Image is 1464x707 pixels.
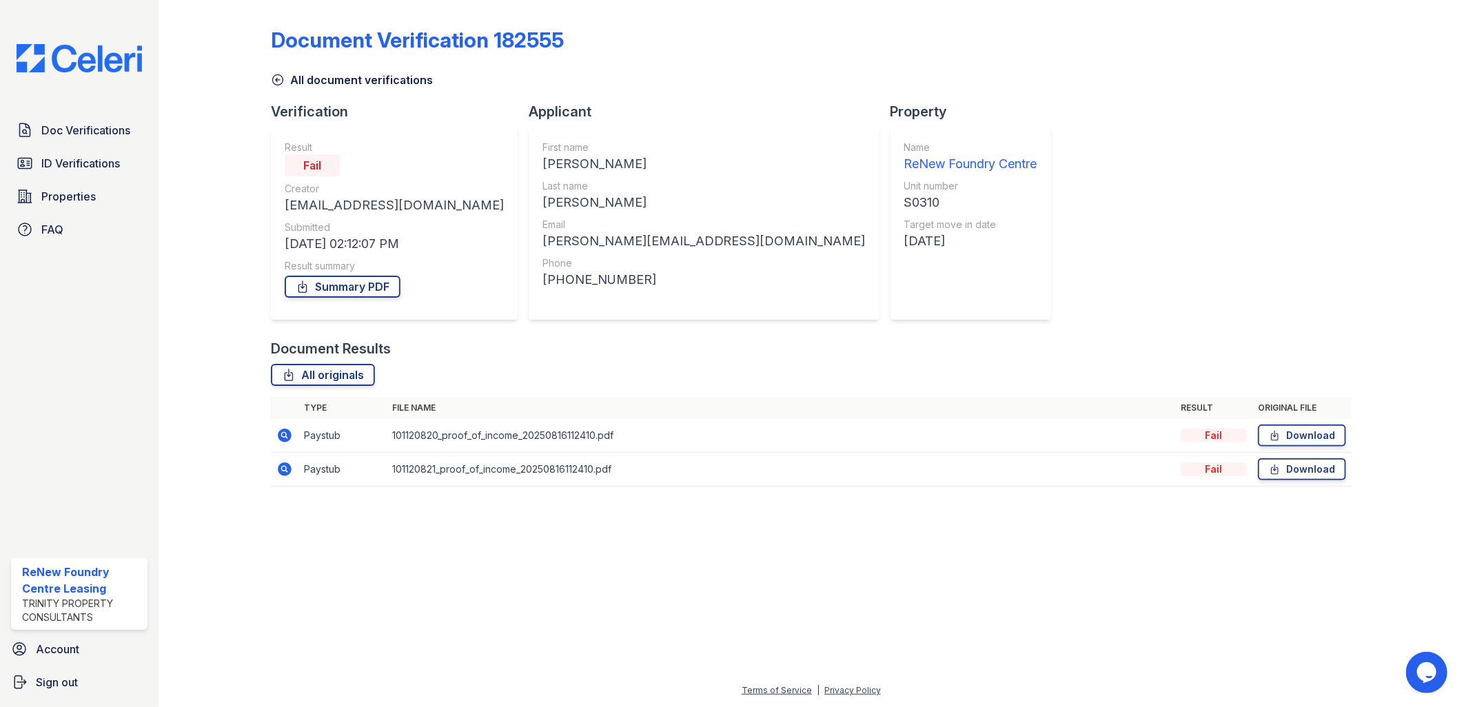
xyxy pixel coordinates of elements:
[529,102,891,121] div: Applicant
[542,193,866,212] div: [PERSON_NAME]
[904,141,1037,154] div: Name
[6,44,153,72] img: CE_Logo_Blue-a8612792a0a2168367f1c8372b55b34899dd931a85d93a1a3d3e32e68fde9ad4.png
[904,154,1037,174] div: ReNew Foundry Centre
[285,196,504,215] div: [EMAIL_ADDRESS][DOMAIN_NAME]
[285,221,504,234] div: Submitted
[298,397,387,419] th: Type
[1258,424,1346,447] a: Download
[285,276,400,298] a: Summary PDF
[271,72,433,88] a: All document verifications
[6,635,153,663] a: Account
[387,453,1176,486] td: 101120821_proof_of_income_20250816112410.pdf
[36,674,78,690] span: Sign out
[285,154,340,176] div: Fail
[1252,397,1352,419] th: Original file
[817,685,820,695] div: |
[1181,462,1247,476] div: Fail
[285,259,504,273] div: Result summary
[41,155,120,172] span: ID Verifications
[41,122,130,139] span: Doc Verifications
[285,234,504,254] div: [DATE] 02:12:07 PM
[904,179,1037,193] div: Unit number
[387,419,1176,453] td: 101120820_proof_of_income_20250816112410.pdf
[542,141,866,154] div: First name
[542,179,866,193] div: Last name
[904,193,1037,212] div: S0310
[824,685,881,695] a: Privacy Policy
[36,641,79,657] span: Account
[1406,652,1450,693] iframe: chat widget
[6,668,153,696] a: Sign out
[285,182,504,196] div: Creator
[904,141,1037,174] a: Name ReNew Foundry Centre
[542,218,866,232] div: Email
[542,256,866,270] div: Phone
[11,216,148,243] a: FAQ
[904,232,1037,251] div: [DATE]
[1258,458,1346,480] a: Download
[22,597,142,624] div: Trinity Property Consultants
[891,102,1062,121] div: Property
[904,218,1037,232] div: Target move in date
[542,232,866,251] div: [PERSON_NAME][EMAIL_ADDRESS][DOMAIN_NAME]
[1181,429,1247,442] div: Fail
[41,188,96,205] span: Properties
[298,419,387,453] td: Paystub
[22,564,142,597] div: ReNew Foundry Centre Leasing
[742,685,812,695] a: Terms of Service
[271,102,529,121] div: Verification
[542,270,866,289] div: [PHONE_NUMBER]
[387,397,1176,419] th: File name
[271,364,375,386] a: All originals
[11,183,148,210] a: Properties
[11,150,148,177] a: ID Verifications
[298,453,387,486] td: Paystub
[542,154,866,174] div: [PERSON_NAME]
[41,221,63,238] span: FAQ
[271,28,564,52] div: Document Verification 182555
[271,339,391,358] div: Document Results
[285,141,504,154] div: Result
[11,116,148,144] a: Doc Verifications
[1175,397,1252,419] th: Result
